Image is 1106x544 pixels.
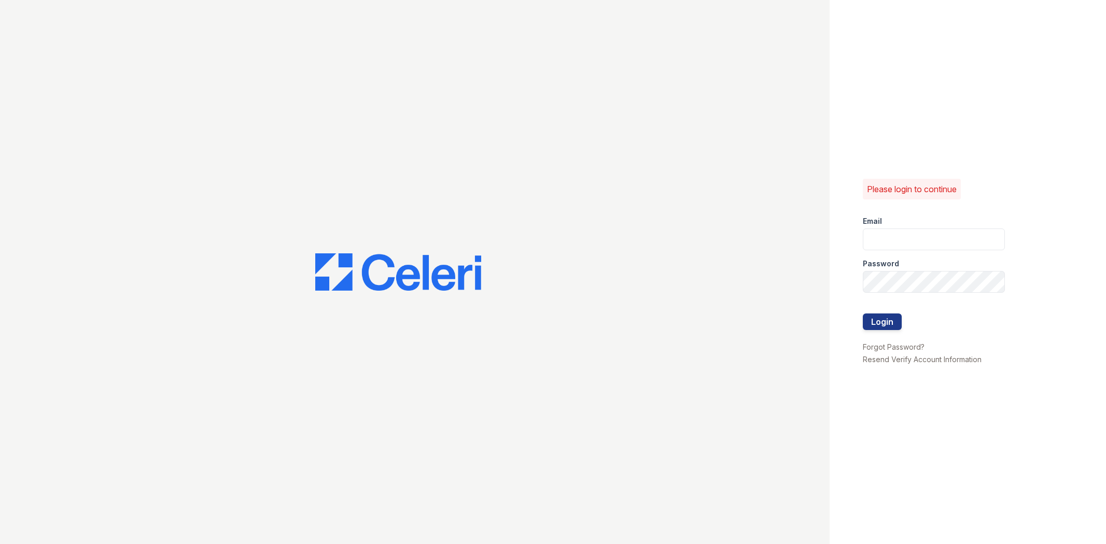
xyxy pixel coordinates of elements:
a: Forgot Password? [863,342,925,351]
img: CE_Logo_Blue-a8612792a0a2168367f1c8372b55b34899dd931a85d93a1a3d3e32e68fde9ad4.png [315,253,481,291]
a: Resend Verify Account Information [863,355,982,364]
label: Email [863,216,882,226]
button: Login [863,313,902,330]
p: Please login to continue [867,183,957,195]
label: Password [863,259,899,269]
